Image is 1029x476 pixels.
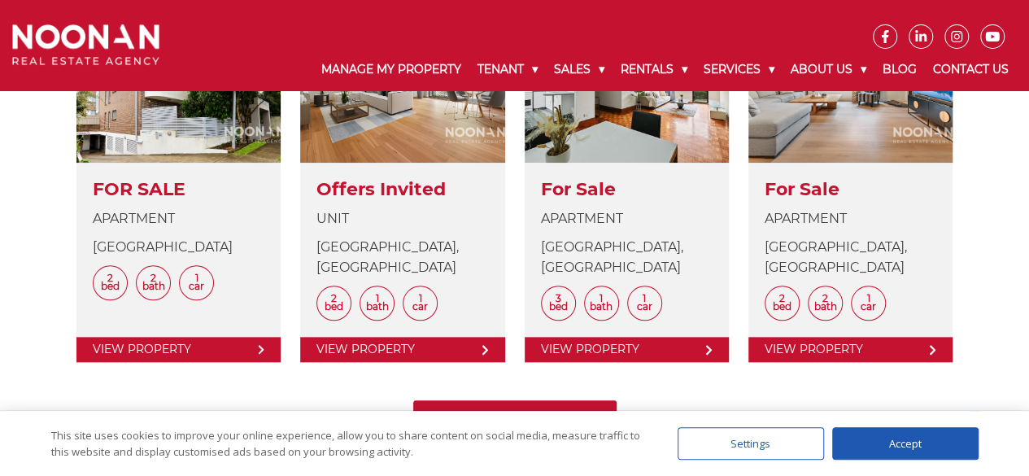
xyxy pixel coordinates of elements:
[613,49,695,90] a: Rentals
[469,49,546,90] a: Tenant
[925,49,1017,90] a: Contact Us
[678,427,824,460] div: Settings
[51,427,645,460] div: This site uses cookies to improve your online experience, allow you to share content on social me...
[695,49,783,90] a: Services
[413,400,617,436] a: View all properties
[313,49,469,90] a: Manage My Property
[874,49,925,90] a: Blog
[12,24,159,65] img: Noonan Real Estate Agency
[546,49,613,90] a: Sales
[783,49,874,90] a: About Us
[832,427,979,460] div: Accept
